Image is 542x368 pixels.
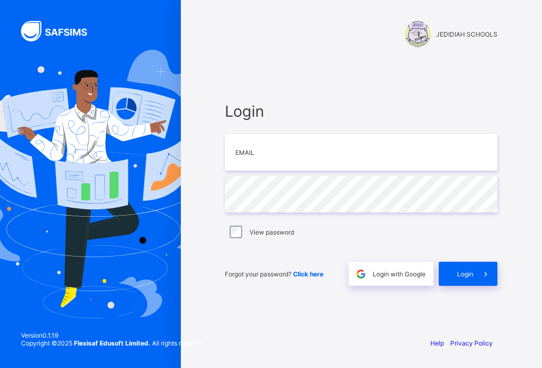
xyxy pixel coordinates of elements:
a: Privacy Policy [450,339,493,347]
a: Help [430,339,444,347]
span: Login [457,270,473,278]
span: JEDIDIAH SCHOOLS [436,30,497,38]
span: Login with Google [373,270,426,278]
img: google.396cfc9801f0270233282035f929180a.svg [355,268,367,280]
span: Version 0.1.19 [21,331,206,339]
span: Forgot your password? [225,270,323,278]
img: SAFSIMS Logo [21,21,100,41]
span: Copyright © 2025 All rights reserved. [21,339,206,347]
strong: Flexisaf Edusoft Limited. [74,339,150,347]
span: Login [225,102,497,120]
label: View password [250,228,294,236]
a: Click here [293,270,323,278]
